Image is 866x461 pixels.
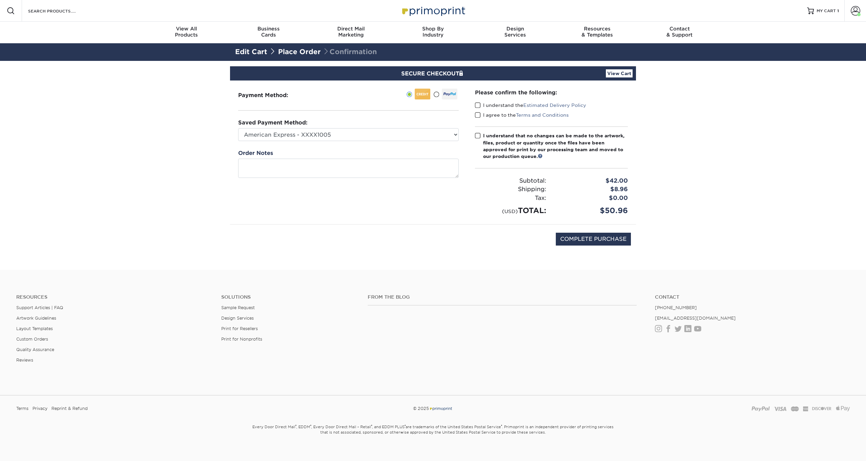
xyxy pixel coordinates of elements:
div: & Templates [556,26,638,38]
div: Cards [228,26,310,38]
sup: ® [295,424,296,428]
a: Support Articles | FAQ [16,305,63,310]
input: COMPLETE PURCHASE [556,233,631,246]
span: Contact [638,26,721,32]
a: Print for Resellers [221,326,258,331]
span: SECURE CHECKOUT [401,70,465,77]
div: $0.00 [551,194,633,203]
span: Resources [556,26,638,32]
a: Privacy [32,404,47,414]
span: Direct Mail [310,26,392,32]
div: $42.00 [551,177,633,185]
span: Confirmation [323,48,377,56]
a: Quality Assurance [16,347,54,352]
div: Tax: [470,194,551,203]
small: (USD) [502,208,518,214]
label: I agree to the [475,112,569,118]
small: Every Door Direct Mail , EDDM , Every Door Direct Mail – Retail , and EDDM PLUS are trademarks of... [235,422,631,452]
a: Terms and Conditions [516,112,569,118]
a: Design Services [221,316,254,321]
a: Contact [655,294,850,300]
label: Saved Payment Method: [238,119,307,127]
a: Layout Templates [16,326,53,331]
a: Contact& Support [638,22,721,43]
span: MY CART [817,8,836,14]
a: View Cart [606,69,633,77]
div: Marketing [310,26,392,38]
div: $50.96 [551,205,633,216]
h4: Resources [16,294,211,300]
div: Please confirm the following: [475,89,628,96]
div: Products [145,26,228,38]
span: 1 [837,8,839,13]
label: Order Notes [238,149,273,157]
div: & Support [638,26,721,38]
h3: Payment Method: [238,92,305,98]
div: I understand that no changes can be made to the artwork, files, product or quantity once the file... [483,132,628,160]
a: Place Order [278,48,321,56]
span: Design [474,26,556,32]
a: BusinessCards [228,22,310,43]
a: Shop ByIndustry [392,22,474,43]
div: Shipping: [470,185,551,194]
a: Print for Nonprofits [221,337,262,342]
a: DesignServices [474,22,556,43]
div: © 2025 [292,404,573,414]
div: TOTAL: [470,205,551,216]
sup: ® [501,424,502,428]
a: Estimated Delivery Policy [523,102,586,108]
sup: ® [310,424,311,428]
div: Subtotal: [470,177,551,185]
div: $8.96 [551,185,633,194]
label: I understand the [475,102,586,109]
a: Direct MailMarketing [310,22,392,43]
h4: Solutions [221,294,358,300]
a: Edit Cart [235,48,267,56]
sup: ® [371,424,372,428]
a: [PHONE_NUMBER] [655,305,697,310]
img: Primoprint [399,3,467,18]
sup: ® [405,424,406,428]
span: Business [228,26,310,32]
a: Artwork Guidelines [16,316,56,321]
a: Sample Request [221,305,255,310]
a: [EMAIL_ADDRESS][DOMAIN_NAME] [655,316,736,321]
a: Reviews [16,358,33,363]
input: SEARCH PRODUCTS..... [27,7,93,15]
div: Services [474,26,556,38]
h4: From the Blog [368,294,637,300]
a: Resources& Templates [556,22,638,43]
span: View All [145,26,228,32]
img: Primoprint [429,406,453,411]
span: Shop By [392,26,474,32]
a: Reprint & Refund [51,404,88,414]
div: Industry [392,26,474,38]
a: View AllProducts [145,22,228,43]
a: Custom Orders [16,337,48,342]
a: Terms [16,404,28,414]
